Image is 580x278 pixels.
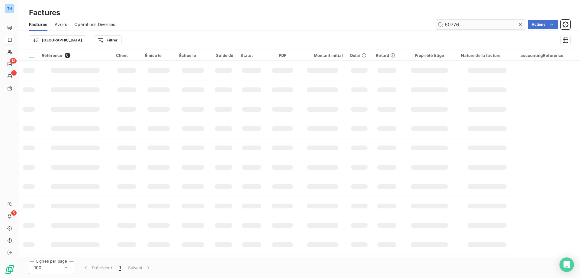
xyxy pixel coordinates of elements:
[559,257,574,272] div: Open Intercom Messenger
[520,53,576,58] div: accountingReference
[29,21,47,28] span: Factures
[405,53,454,58] div: Propriété litige
[10,58,17,64] span: 12
[79,261,116,274] button: Précédent
[116,261,124,274] button: 1
[435,20,526,29] input: Rechercher
[42,53,62,58] span: Référence
[302,53,343,58] div: Montant initial
[240,53,263,58] div: Statut
[528,20,558,29] button: Actions
[179,53,206,58] div: Échue le
[34,265,41,271] span: 100
[11,70,17,76] span: 1
[29,7,60,18] h3: Factures
[145,53,172,58] div: Émise le
[376,53,398,58] div: Retard
[116,53,138,58] div: Client
[94,35,121,45] button: Filtrer
[214,53,233,58] div: Solde dû
[65,53,70,58] span: 0
[119,265,121,271] span: 1
[29,35,86,45] button: [GEOGRAPHIC_DATA]
[5,265,14,274] img: Logo LeanPay
[270,53,295,58] div: PDF
[74,21,115,28] span: Opérations Diverses
[55,21,67,28] span: Avoirs
[11,210,17,216] span: 5
[461,53,513,58] div: Nature de la facture
[350,53,369,58] div: Délai
[5,4,14,13] div: TH
[124,261,155,274] button: Suivant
